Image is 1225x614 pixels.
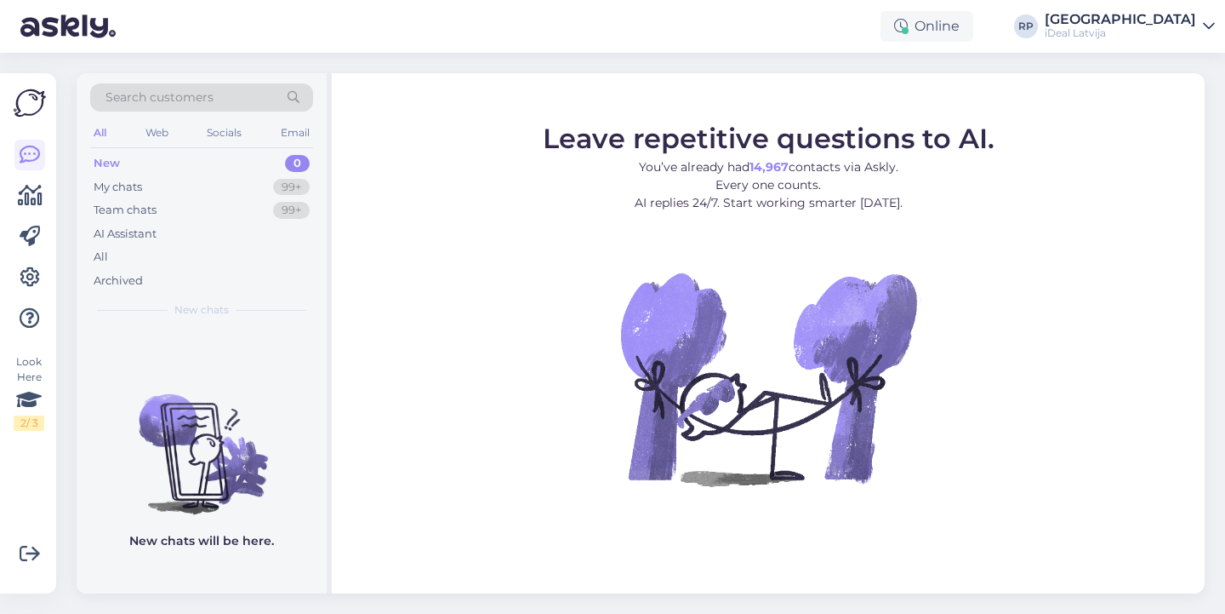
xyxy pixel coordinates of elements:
div: Web [142,122,172,144]
div: 2 / 3 [14,416,44,431]
div: Email [277,122,313,144]
div: AI Assistant [94,226,157,243]
div: Socials [203,122,245,144]
p: You’ve already had contacts via Askly. Every one counts. AI replies 24/7. Start working smarter [... [543,158,994,211]
div: Online [880,11,973,42]
b: 14,967 [749,158,789,174]
div: iDeal Latvija [1045,26,1196,40]
div: Team chats [94,202,157,219]
div: 99+ [273,202,310,219]
div: 0 [285,155,310,172]
span: Search customers [105,89,214,106]
div: My chats [94,179,142,196]
img: No chats [77,364,327,517]
p: New chats will be here. [129,532,274,550]
div: Look Here [14,354,44,431]
img: Askly Logo [14,87,46,119]
img: No Chat active [615,225,921,531]
div: Archived [94,273,143,290]
div: All [90,122,110,144]
div: [GEOGRAPHIC_DATA] [1045,13,1196,26]
span: New chats [174,302,229,318]
div: New [94,155,120,172]
a: [GEOGRAPHIC_DATA]iDeal Latvija [1045,13,1215,40]
span: Leave repetitive questions to AI. [543,121,994,154]
div: RP [1014,14,1038,38]
div: All [94,249,108,266]
div: 99+ [273,179,310,196]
